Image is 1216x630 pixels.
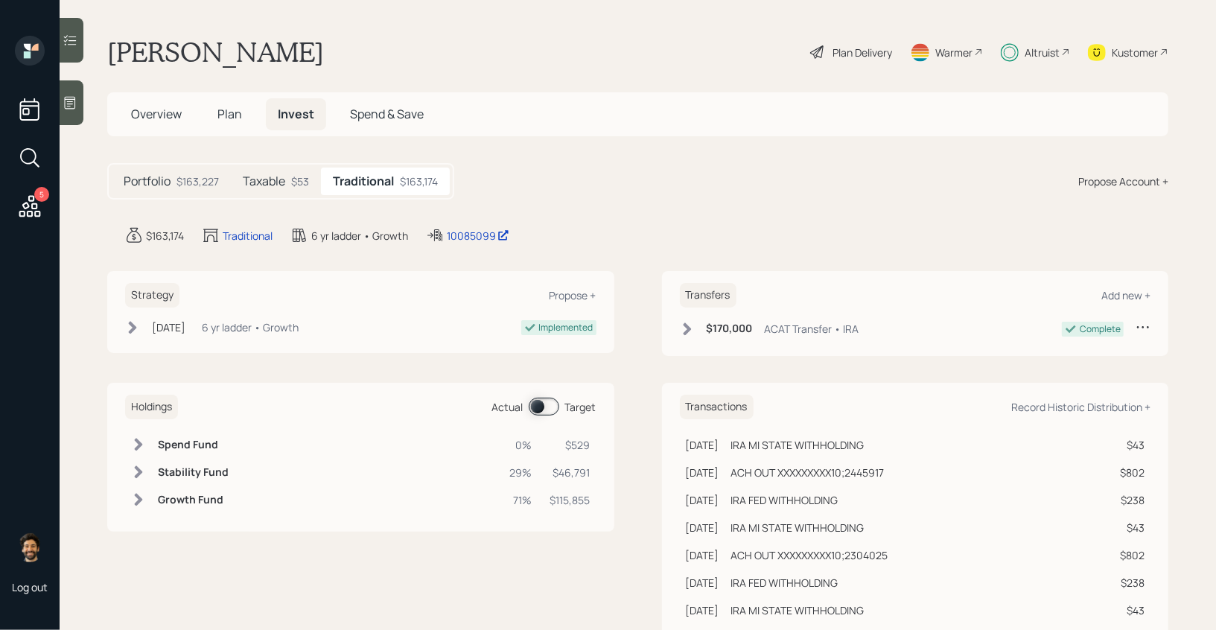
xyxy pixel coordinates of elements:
div: IRA MI STATE WITHHOLDING [731,520,865,535]
div: Altruist [1025,45,1060,60]
div: 6 yr ladder • Growth [311,228,408,244]
span: Spend & Save [350,106,424,122]
div: 29% [510,465,532,480]
div: IRA MI STATE WITHHOLDING [731,602,865,618]
div: [DATE] [686,602,719,618]
div: IRA FED WITHHOLDING [731,575,838,591]
div: [DATE] [686,437,719,453]
h6: Growth Fund [158,494,229,506]
div: $238 [1110,492,1145,508]
div: [DATE] [152,319,185,335]
div: $115,855 [550,492,591,508]
div: [DATE] [686,465,719,480]
div: ACH OUT XXXXXXXXX10;2445917 [731,465,885,480]
span: Invest [278,106,314,122]
div: 71% [510,492,532,508]
div: $43 [1110,520,1145,535]
div: [DATE] [686,575,719,591]
div: $802 [1110,547,1145,563]
div: 0% [510,437,532,453]
div: $163,227 [176,174,219,189]
div: Add new + [1101,288,1150,302]
h6: Strategy [125,283,179,308]
div: Complete [1080,322,1121,336]
div: 6 yr ladder • Growth [202,319,299,335]
div: Plan Delivery [833,45,892,60]
div: $529 [550,437,591,453]
div: [DATE] [686,547,719,563]
div: [DATE] [686,492,719,508]
div: Propose + [550,288,596,302]
h5: Portfolio [124,174,171,188]
div: Propose Account + [1078,174,1168,189]
h6: Transactions [680,395,754,419]
img: eric-schwartz-headshot.png [15,532,45,562]
div: IRA FED WITHHOLDING [731,492,838,508]
h5: Traditional [333,174,394,188]
div: $43 [1110,602,1145,618]
div: Traditional [223,228,273,244]
div: $46,791 [550,465,591,480]
span: Plan [217,106,242,122]
div: $238 [1110,575,1145,591]
div: Log out [12,580,48,594]
div: [DATE] [686,520,719,535]
div: $43 [1110,437,1145,453]
div: Kustomer [1112,45,1158,60]
div: 5 [34,187,49,202]
div: $53 [291,174,309,189]
div: Warmer [935,45,973,60]
h6: $170,000 [707,322,753,335]
div: $163,174 [146,228,184,244]
div: Actual [492,399,523,415]
h1: [PERSON_NAME] [107,36,324,69]
div: Implemented [539,321,593,334]
div: Record Historic Distribution + [1011,400,1150,414]
div: Target [565,399,596,415]
div: ACAT Transfer • IRA [765,321,859,337]
div: ACH OUT XXXXXXXXX10;2304025 [731,547,888,563]
h6: Stability Fund [158,466,229,479]
h5: Taxable [243,174,285,188]
h6: Transfers [680,283,736,308]
h6: Spend Fund [158,439,229,451]
div: IRA MI STATE WITHHOLDING [731,437,865,453]
div: 10085099 [447,228,509,244]
div: $163,174 [400,174,438,189]
span: Overview [131,106,182,122]
h6: Holdings [125,395,178,419]
div: $802 [1110,465,1145,480]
